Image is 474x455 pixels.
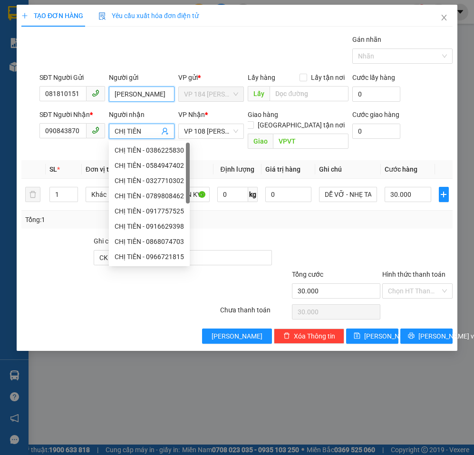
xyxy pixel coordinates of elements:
[115,221,184,232] div: CHỊ TIÊN - 0916629398
[202,329,272,344] button: [PERSON_NAME]
[115,191,184,201] div: CHỊ TIÊN - 0789808462
[66,51,126,83] li: VP VP 184 [PERSON_NAME] - HCM
[94,237,146,245] label: Ghi chú đơn hàng
[431,5,457,31] button: Close
[94,250,164,265] input: Ghi chú đơn hàng
[25,214,184,225] div: Tổng: 1
[352,111,399,118] label: Cước giao hàng
[115,236,184,247] div: CHỊ TIÊN - 0868074703
[352,36,381,43] label: Gán nhãn
[400,329,453,344] button: printer[PERSON_NAME] và In
[346,329,398,344] button: save[PERSON_NAME]
[352,74,395,81] label: Cước lấy hàng
[307,72,348,83] span: Lấy tận nơi
[91,187,138,202] span: Khác
[109,249,190,264] div: CHỊ TIÊN - 0966721815
[98,12,199,19] span: Yêu cầu xuất hóa đơn điện tử
[254,120,348,130] span: [GEOGRAPHIC_DATA] tận nơi
[408,332,415,340] span: printer
[115,206,184,216] div: CHỊ TIÊN - 0917757525
[115,252,184,262] div: CHỊ TIÊN - 0966721815
[115,175,184,186] div: CHỊ TIÊN - 0327710302
[115,160,184,171] div: CHỊ TIÊN - 0584947402
[248,134,273,149] span: Giao
[248,111,278,118] span: Giao hàng
[178,72,244,83] div: VP gửi
[92,89,99,97] span: phone
[25,187,40,202] button: delete
[5,51,66,72] li: VP VP 108 [PERSON_NAME]
[382,271,445,278] label: Hình thức thanh toán
[283,332,290,340] span: delete
[49,165,57,173] span: SL
[21,12,28,19] span: plus
[270,86,348,101] input: Dọc đường
[221,165,254,173] span: Định lượng
[109,173,190,188] div: CHỊ TIÊN - 0327710302
[109,203,190,219] div: CHỊ TIÊN - 0917757525
[265,165,300,173] span: Giá trị hàng
[385,165,417,173] span: Cước hàng
[248,187,258,202] span: kg
[115,145,184,155] div: CHỊ TIÊN - 0386225830
[109,234,190,249] div: CHỊ TIÊN - 0868074703
[439,187,449,202] button: plus
[439,191,449,198] span: plus
[39,109,105,120] div: SĐT Người Nhận
[248,74,275,81] span: Lấy hàng
[212,331,262,341] span: [PERSON_NAME]
[440,14,448,21] span: close
[5,5,138,40] li: Anh Quốc Limousine
[109,158,190,173] div: CHỊ TIÊN - 0584947402
[184,87,238,101] span: VP 184 Nguyễn Văn Trỗi - HCM
[21,12,83,19] span: TẠO ĐƠN HÀNG
[39,72,105,83] div: SĐT Người Gửi
[273,134,348,149] input: Dọc đường
[178,111,205,118] span: VP Nhận
[354,332,360,340] span: save
[294,331,335,341] span: Xóa Thông tin
[109,143,190,158] div: CHỊ TIÊN - 0386225830
[98,12,106,20] img: icon
[364,331,415,341] span: [PERSON_NAME]
[161,127,169,135] span: user-add
[274,329,344,344] button: deleteXóa Thông tin
[292,271,323,278] span: Tổng cước
[248,86,270,101] span: Lấy
[109,109,174,120] div: Người nhận
[109,219,190,234] div: CHỊ TIÊN - 0916629398
[184,124,238,138] span: VP 108 Lê Hồng Phong - Vũng Tàu
[352,124,401,139] input: Cước giao hàng
[265,187,311,202] input: 0
[319,187,377,202] input: Ghi Chú
[92,126,99,134] span: phone
[315,160,381,179] th: Ghi chú
[86,165,121,173] span: Đơn vị tính
[352,87,401,102] input: Cước lấy hàng
[219,305,291,321] div: Chưa thanh toán
[109,188,190,203] div: CHỊ TIÊN - 0789808462
[109,72,174,83] div: Người gửi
